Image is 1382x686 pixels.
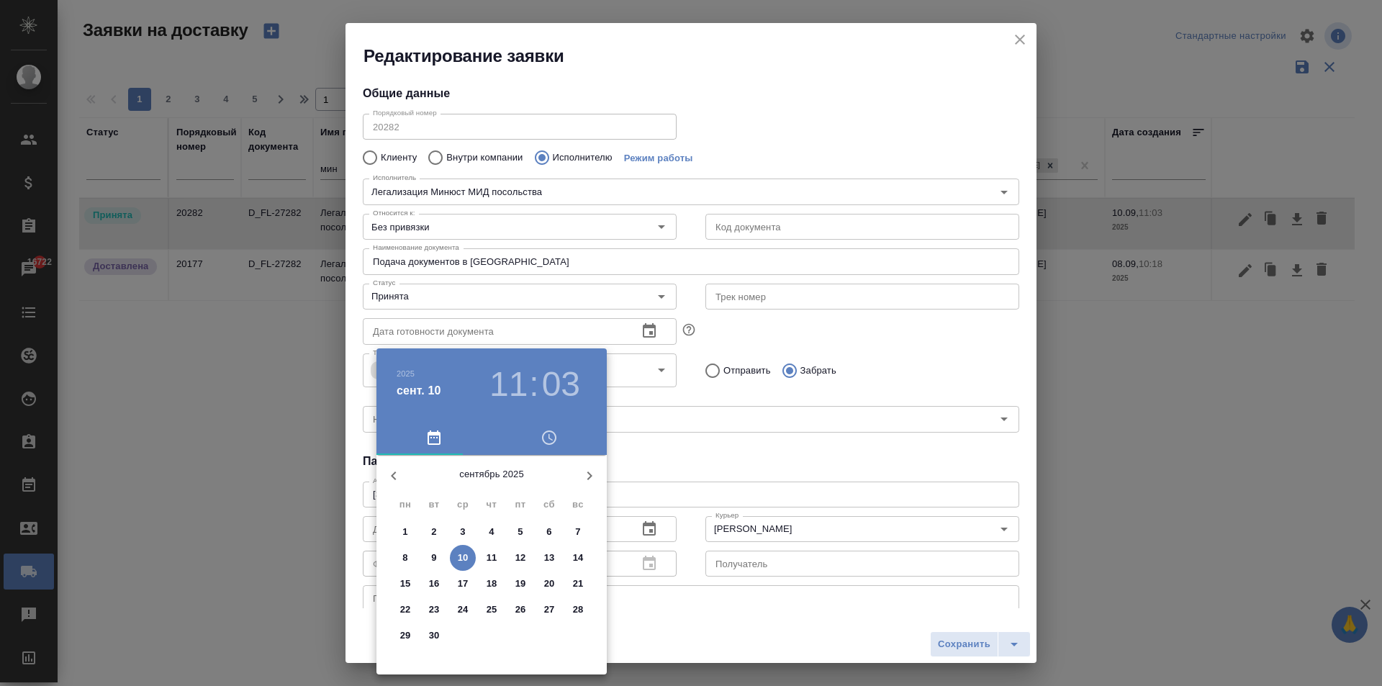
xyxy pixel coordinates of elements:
p: 3 [460,525,465,539]
button: 5 [507,519,533,545]
button: 22 [392,597,418,623]
p: 11 [487,551,497,565]
button: 10 [450,545,476,571]
span: чт [479,497,505,512]
p: 14 [573,551,584,565]
p: 5 [518,525,523,539]
button: 18 [479,571,505,597]
button: 9 [421,545,447,571]
button: 2 [421,519,447,545]
button: 26 [507,597,533,623]
p: 13 [544,551,555,565]
button: 12 [507,545,533,571]
button: 2025 [397,369,415,378]
button: 25 [479,597,505,623]
button: 20 [536,571,562,597]
p: 1 [402,525,407,539]
span: сб [536,497,562,512]
span: ср [450,497,476,512]
button: 8 [392,545,418,571]
button: 11 [489,364,528,405]
button: 1 [392,519,418,545]
button: 24 [450,597,476,623]
p: 26 [515,602,526,617]
p: 16 [429,577,440,591]
button: 14 [565,545,591,571]
button: 03 [542,364,580,405]
p: 17 [458,577,469,591]
p: 4 [489,525,494,539]
button: 6 [536,519,562,545]
button: 7 [565,519,591,545]
button: сент. 10 [397,382,441,400]
button: 29 [392,623,418,649]
span: вт [421,497,447,512]
p: 27 [544,602,555,617]
p: 29 [400,628,411,643]
p: 9 [431,551,436,565]
p: 18 [487,577,497,591]
p: 25 [487,602,497,617]
p: сентябрь 2025 [411,467,572,482]
p: 7 [575,525,580,539]
p: 2 [431,525,436,539]
p: 6 [546,525,551,539]
button: 28 [565,597,591,623]
span: вс [565,497,591,512]
button: 23 [421,597,447,623]
p: 20 [544,577,555,591]
p: 12 [515,551,526,565]
button: 19 [507,571,533,597]
p: 21 [573,577,584,591]
button: 30 [421,623,447,649]
p: 10 [458,551,469,565]
button: 21 [565,571,591,597]
button: 11 [479,545,505,571]
span: пн [392,497,418,512]
span: пт [507,497,533,512]
p: 15 [400,577,411,591]
button: 16 [421,571,447,597]
h3: : [529,364,538,405]
p: 8 [402,551,407,565]
p: 19 [515,577,526,591]
button: 3 [450,519,476,545]
button: 27 [536,597,562,623]
button: 4 [479,519,505,545]
p: 24 [458,602,469,617]
p: 30 [429,628,440,643]
p: 23 [429,602,440,617]
p: 22 [400,602,411,617]
button: 17 [450,571,476,597]
button: 15 [392,571,418,597]
button: 13 [536,545,562,571]
p: 28 [573,602,584,617]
